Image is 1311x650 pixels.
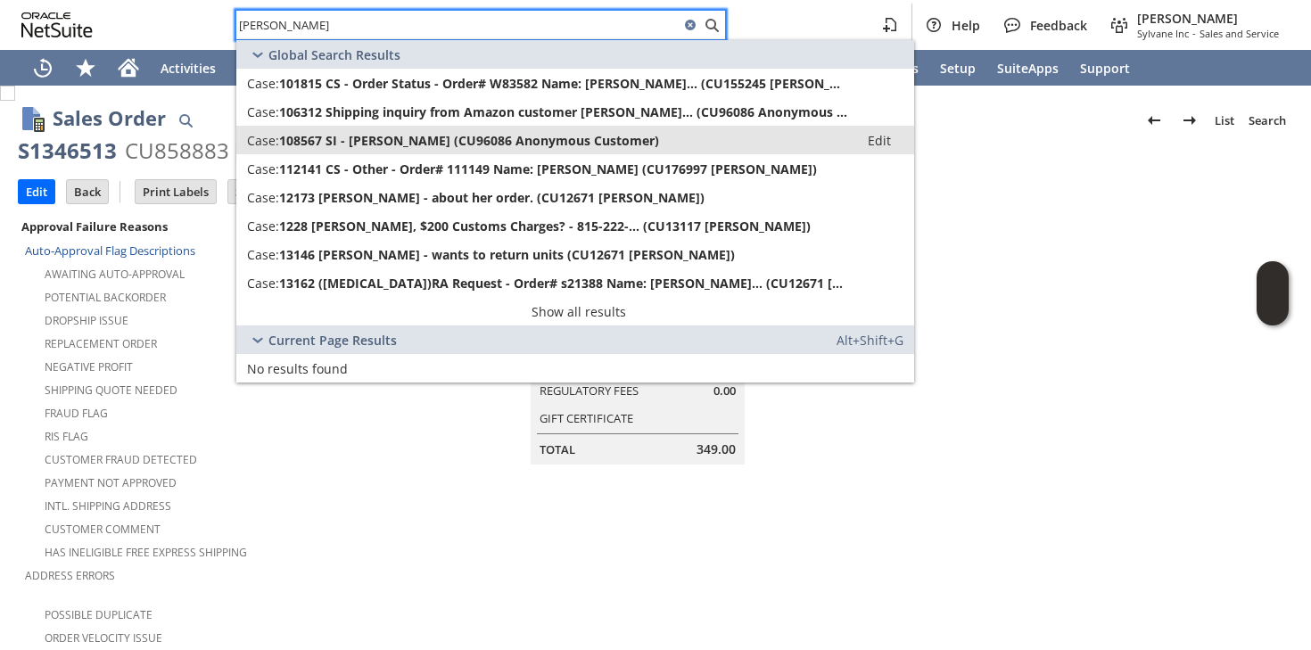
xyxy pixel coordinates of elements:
a: Total [540,441,575,457]
a: Show all results [236,297,914,325]
span: Case: [247,132,279,149]
span: 1228 [PERSON_NAME], $200 Customs Charges? - 815-222-... (CU13117 [PERSON_NAME]) [279,218,811,234]
span: 13162 ([MEDICAL_DATA])RA Request - Order# s21388 Name: [PERSON_NAME]... (CU12671 [PERSON_NAME]) [279,275,848,292]
a: Recent Records [21,50,64,86]
a: Case:101815 CS - Order Status - Order# W83582 Name: [PERSON_NAME]... (CU155245 [PERSON_NAME])Edit: [236,69,914,97]
span: - [1192,27,1196,40]
div: S1346513 [18,136,117,165]
span: Case: [247,75,279,92]
a: Gift Certificate [540,410,633,426]
a: SuiteApps [986,50,1069,86]
div: CU858883 [PERSON_NAME] [125,136,401,165]
span: Case: [247,103,279,120]
input: Print Labels [136,180,216,203]
span: 108567 SI - [PERSON_NAME] (CU96086 Anonymous Customer) [279,132,659,149]
span: Case: [247,218,279,234]
a: Setup [929,50,986,86]
span: Case: [247,160,279,177]
span: 106312 Shipping inquiry from Amazon customer [PERSON_NAME]... (CU96086 Anonymous Customer) [279,103,848,120]
a: Auto-Approval Flag Descriptions [25,243,195,259]
a: RIS flag [45,429,88,444]
svg: Recent Records [32,57,54,78]
svg: logo [21,12,93,37]
span: Global Search Results [268,46,400,63]
span: 13146 [PERSON_NAME] - wants to return units (CU12671 [PERSON_NAME]) [279,246,735,263]
div: Approval Failure Reasons [18,215,436,238]
span: 0.00 [713,383,736,399]
a: Warehouse [227,50,317,86]
a: Case:112141 CS - Other - Order# 111149 Name: [PERSON_NAME] (CU176997 [PERSON_NAME])Edit: [236,154,914,183]
a: Regulatory Fees [540,383,639,399]
span: Oracle Guided Learning Widget. To move around, please hold and drag [1257,294,1289,326]
img: Previous [1143,110,1165,131]
a: Intl. Shipping Address [45,498,171,514]
a: Case:13162 ([MEDICAL_DATA])RA Request - Order# s21388 Name: [PERSON_NAME]... (CU12671 [PERSON_NAM... [236,268,914,297]
a: Search [1241,106,1293,135]
a: No results found [236,354,914,383]
span: Case: [247,189,279,206]
a: Fraud Flag [45,406,108,421]
span: 349.00 [697,440,736,458]
span: No results found [247,360,348,377]
a: Activities [150,50,227,86]
a: Customer Comment [45,522,161,537]
input: Back [67,180,108,203]
a: Customer Fraud Detected [45,452,197,467]
a: Edit: [848,129,911,151]
input: Sync To Database [228,180,340,203]
iframe: Click here to launch Oracle Guided Learning Help Panel [1257,261,1289,325]
a: Negative Profit [45,359,133,374]
span: Feedback [1030,17,1087,34]
span: Case: [247,275,279,292]
span: Alt+Shift+G [837,332,903,349]
a: Case:1228 [PERSON_NAME], $200 Customs Charges? - 815-222-... (CU13117 [PERSON_NAME])Edit: [236,211,914,240]
img: Quick Find [175,110,196,131]
span: Case: [247,246,279,263]
a: Order Velocity Issue [45,630,162,646]
a: Has Ineligible Free Express Shipping [45,545,247,560]
svg: Home [118,57,139,78]
img: Next [1179,110,1200,131]
a: Case:13146 [PERSON_NAME] - wants to return units (CU12671 [PERSON_NAME])Edit: [236,240,914,268]
a: Case:106312 Shipping inquiry from Amazon customer [PERSON_NAME]... (CU96086 Anonymous Customer)Edit: [236,97,914,126]
a: Payment not approved [45,475,177,490]
a: Case:12173 [PERSON_NAME] - about her order. (CU12671 [PERSON_NAME])Edit: [236,183,914,211]
span: Support [1080,60,1130,77]
span: 112141 CS - Other - Order# 111149 Name: [PERSON_NAME] (CU176997 [PERSON_NAME]) [279,160,817,177]
span: [PERSON_NAME] [1137,10,1279,27]
div: Shortcuts [64,50,107,86]
span: SuiteApps [997,60,1059,77]
input: Search [236,14,680,36]
a: Address Errors [25,568,115,583]
svg: Shortcuts [75,57,96,78]
span: 12173 [PERSON_NAME] - about her order. (CU12671 [PERSON_NAME]) [279,189,705,206]
span: Sylvane Inc [1137,27,1189,40]
span: Activities [161,60,216,77]
a: List [1208,106,1241,135]
input: Edit [19,180,54,203]
a: Possible Duplicate [45,607,153,622]
a: Awaiting Auto-Approval [45,267,185,282]
a: Shipping Quote Needed [45,383,177,398]
svg: Search [701,14,722,36]
a: Case:108567 SI - [PERSON_NAME] (CU96086 Anonymous Customer)Edit: [236,126,914,154]
span: Help [952,17,980,34]
a: Dropship Issue [45,313,128,328]
span: Setup [940,60,976,77]
a: Home [107,50,150,86]
a: Replacement Order [45,336,157,351]
span: Sales and Service [1200,27,1279,40]
a: Support [1069,50,1141,86]
h1: Sales Order [53,103,166,133]
span: Current Page Results [268,332,397,349]
a: Potential Backorder [45,290,166,305]
span: 101815 CS - Order Status - Order# W83582 Name: [PERSON_NAME]... (CU155245 [PERSON_NAME]) [279,75,848,92]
